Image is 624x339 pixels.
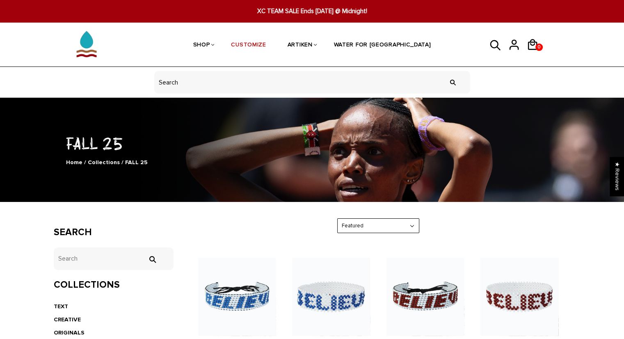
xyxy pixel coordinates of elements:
a: WATER FOR [GEOGRAPHIC_DATA] [334,24,431,67]
input: Search [54,247,174,270]
a: Home [66,159,82,166]
span: XC TEAM SALE Ends [DATE] @ Midnight! [192,7,432,16]
div: Click to open Judge.me floating reviews tab [610,157,624,196]
span: FALL 25 [125,159,148,166]
span: 0 [536,41,542,53]
span: / [121,159,123,166]
a: CREATIVE [54,316,81,323]
input: header search [154,71,470,94]
a: Collections [88,159,120,166]
h1: FALL 25 [54,132,571,154]
a: CUSTOMIZE [231,24,266,67]
input: Search [144,256,160,263]
a: TEXT [54,303,68,310]
a: ORIGINALS [54,329,85,336]
a: 0 [526,53,545,55]
h3: Search [54,227,174,238]
span: / [84,159,86,166]
h3: Collections [54,279,174,291]
input: Search [445,67,461,98]
a: ARTIKEN [288,24,313,67]
a: SHOP [193,24,210,67]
